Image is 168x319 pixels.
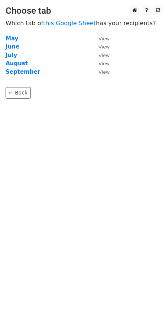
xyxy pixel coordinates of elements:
h3: Choose tab [6,6,162,16]
a: View [91,69,110,75]
a: June [6,43,19,50]
a: this Google Sheet [43,20,96,27]
small: View [98,61,110,66]
small: View [98,36,110,41]
a: View [91,60,110,67]
p: Which tab of has your recipients? [6,19,162,27]
a: September [6,69,40,75]
a: May [6,35,18,42]
a: View [91,43,110,50]
a: ← Back [6,87,31,99]
a: July [6,52,17,59]
a: View [91,52,110,59]
small: View [98,53,110,58]
small: View [98,69,110,75]
a: View [91,35,110,42]
small: View [98,44,110,50]
a: August [6,60,28,67]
